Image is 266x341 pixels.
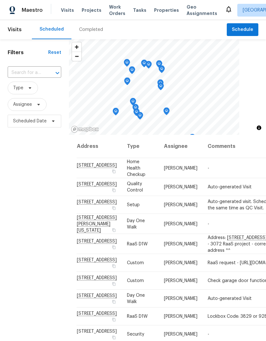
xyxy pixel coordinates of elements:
[111,299,117,305] button: Copy Address
[48,49,61,56] div: Reset
[77,135,122,158] th: Address
[69,39,239,135] canvas: Map
[127,203,140,207] span: Setup
[111,168,117,174] button: Copy Address
[13,101,32,108] span: Assignee
[130,98,136,108] div: Map marker
[111,187,117,193] button: Copy Address
[61,7,74,13] span: Visits
[133,8,146,12] span: Tasks
[127,293,145,304] span: Day One Walk
[122,135,159,158] th: Type
[127,218,145,229] span: Day One Walk
[227,23,258,36] button: Schedule
[159,135,203,158] th: Assignee
[164,166,197,170] span: [PERSON_NAME]
[111,317,117,323] button: Copy Address
[208,166,209,170] span: -
[145,61,152,71] div: Map marker
[127,314,148,319] span: RaaS D1W
[164,332,197,337] span: [PERSON_NAME]
[127,182,143,192] span: Quality Control
[77,329,117,334] span: [STREET_ADDRESS]
[127,261,144,265] span: Custom
[129,66,135,76] div: Map marker
[82,7,101,13] span: Projects
[164,314,197,319] span: [PERSON_NAME]
[111,281,117,287] button: Copy Address
[111,335,117,340] button: Copy Address
[208,332,209,337] span: -
[79,26,103,33] div: Completed
[127,159,145,177] span: Home Health Checkup
[111,263,117,269] button: Copy Address
[8,68,43,78] input: Search for an address...
[124,59,130,69] div: Map marker
[164,203,197,207] span: [PERSON_NAME]
[22,7,43,13] span: Maestro
[141,60,147,69] div: Map marker
[164,296,197,301] span: [PERSON_NAME]
[163,107,170,117] div: Map marker
[255,124,263,132] button: Toggle attribution
[127,242,148,246] span: RaaS D1W
[127,332,144,337] span: Security
[157,79,164,89] div: Map marker
[53,69,62,77] button: Open
[164,185,197,189] span: [PERSON_NAME]
[72,42,81,52] button: Zoom in
[111,205,117,211] button: Copy Address
[8,23,22,37] span: Visits
[111,244,117,250] button: Copy Address
[164,261,197,265] span: [PERSON_NAME]
[156,60,162,70] div: Map marker
[109,4,125,17] span: Work Orders
[124,77,130,87] div: Map marker
[133,108,140,118] div: Map marker
[189,134,196,144] div: Map marker
[111,227,117,233] button: Copy Address
[158,83,164,92] div: Map marker
[132,104,139,114] div: Map marker
[13,118,47,124] span: Scheduled Date
[159,65,165,75] div: Map marker
[13,85,23,91] span: Type
[72,52,81,61] button: Zoom out
[208,296,252,301] span: Auto-generated Visit
[164,242,197,246] span: [PERSON_NAME]
[257,124,261,131] span: Toggle attribution
[137,112,143,122] div: Map marker
[208,185,252,189] span: Auto-generated Visit
[71,126,99,133] a: Mapbox homepage
[113,108,119,118] div: Map marker
[8,49,48,56] h1: Filters
[40,26,64,33] div: Scheduled
[164,221,197,226] span: [PERSON_NAME]
[187,4,217,17] span: Geo Assignments
[127,279,144,283] span: Custom
[154,7,179,13] span: Properties
[232,26,253,34] span: Schedule
[208,221,209,226] span: -
[164,279,197,283] span: [PERSON_NAME]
